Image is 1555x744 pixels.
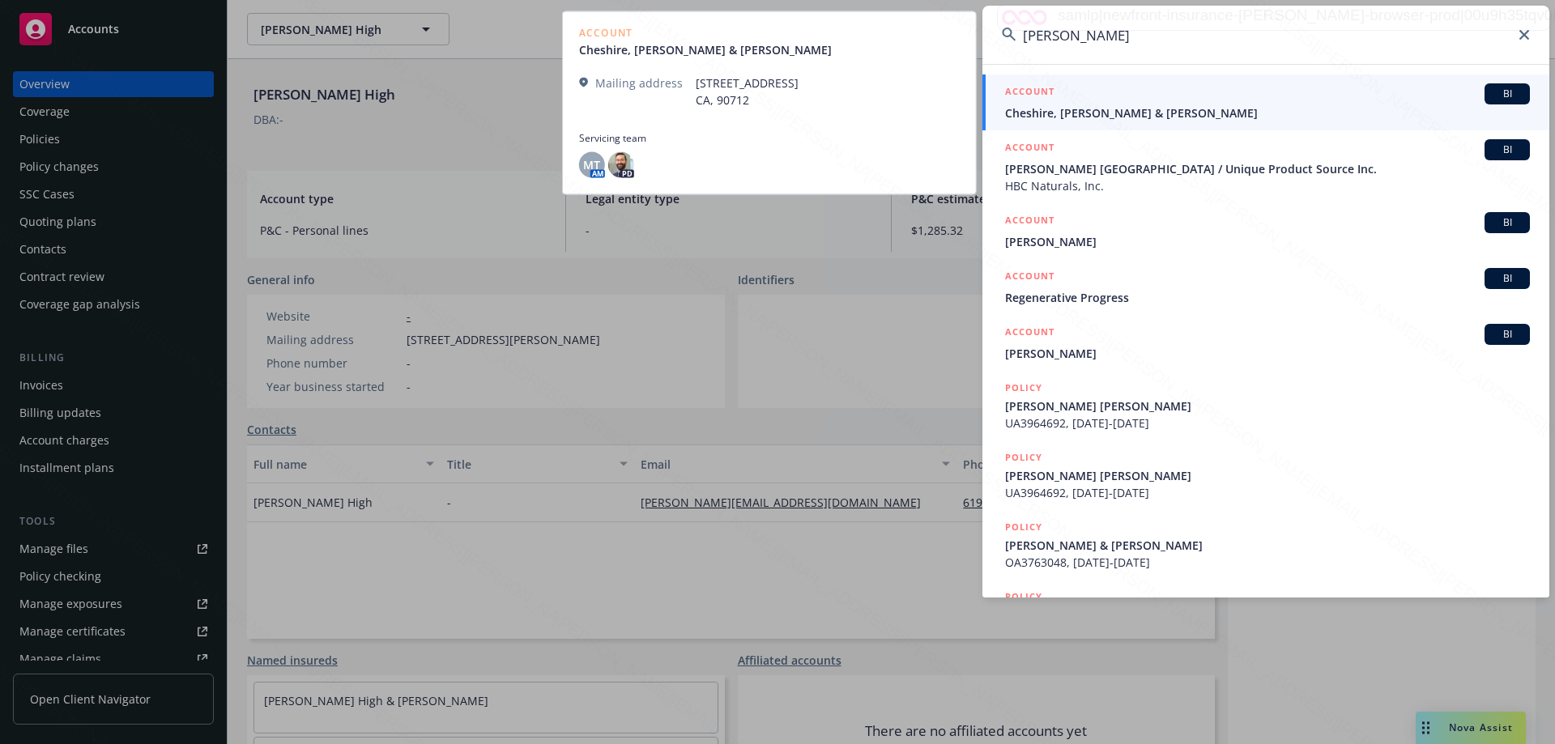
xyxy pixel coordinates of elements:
[1005,139,1054,159] h5: ACCOUNT
[982,130,1549,203] a: ACCOUNTBI[PERSON_NAME] [GEOGRAPHIC_DATA] / Unique Product Source Inc.HBC Naturals, Inc.
[1005,233,1530,250] span: [PERSON_NAME]
[1005,104,1530,121] span: Cheshire, [PERSON_NAME] & [PERSON_NAME]
[982,259,1549,315] a: ACCOUNTBIRegenerative Progress
[1005,212,1054,232] h5: ACCOUNT
[1005,554,1530,571] span: OA3763048, [DATE]-[DATE]
[1005,537,1530,554] span: [PERSON_NAME] & [PERSON_NAME]
[982,580,1549,649] a: POLICY
[982,510,1549,580] a: POLICY[PERSON_NAME] & [PERSON_NAME]OA3763048, [DATE]-[DATE]
[1005,449,1042,466] h5: POLICY
[1005,324,1054,343] h5: ACCOUNT
[1005,289,1530,306] span: Regenerative Progress
[982,74,1549,130] a: ACCOUNTBICheshire, [PERSON_NAME] & [PERSON_NAME]
[1005,467,1530,484] span: [PERSON_NAME] [PERSON_NAME]
[1005,177,1530,194] span: HBC Naturals, Inc.
[1491,142,1523,157] span: BI
[1491,327,1523,342] span: BI
[1005,268,1054,287] h5: ACCOUNT
[1005,160,1530,177] span: [PERSON_NAME] [GEOGRAPHIC_DATA] / Unique Product Source Inc.
[1005,345,1530,362] span: [PERSON_NAME]
[982,203,1549,259] a: ACCOUNTBI[PERSON_NAME]
[982,6,1549,64] input: Search...
[1005,83,1054,103] h5: ACCOUNT
[1005,398,1530,415] span: [PERSON_NAME] [PERSON_NAME]
[1491,271,1523,286] span: BI
[982,440,1549,510] a: POLICY[PERSON_NAME] [PERSON_NAME]UA3964692, [DATE]-[DATE]
[1005,380,1042,396] h5: POLICY
[1005,484,1530,501] span: UA3964692, [DATE]-[DATE]
[982,371,1549,440] a: POLICY[PERSON_NAME] [PERSON_NAME]UA3964692, [DATE]-[DATE]
[1491,87,1523,101] span: BI
[1005,415,1530,432] span: UA3964692, [DATE]-[DATE]
[1005,519,1042,535] h5: POLICY
[1005,589,1042,605] h5: POLICY
[1491,215,1523,230] span: BI
[982,315,1549,371] a: ACCOUNTBI[PERSON_NAME]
